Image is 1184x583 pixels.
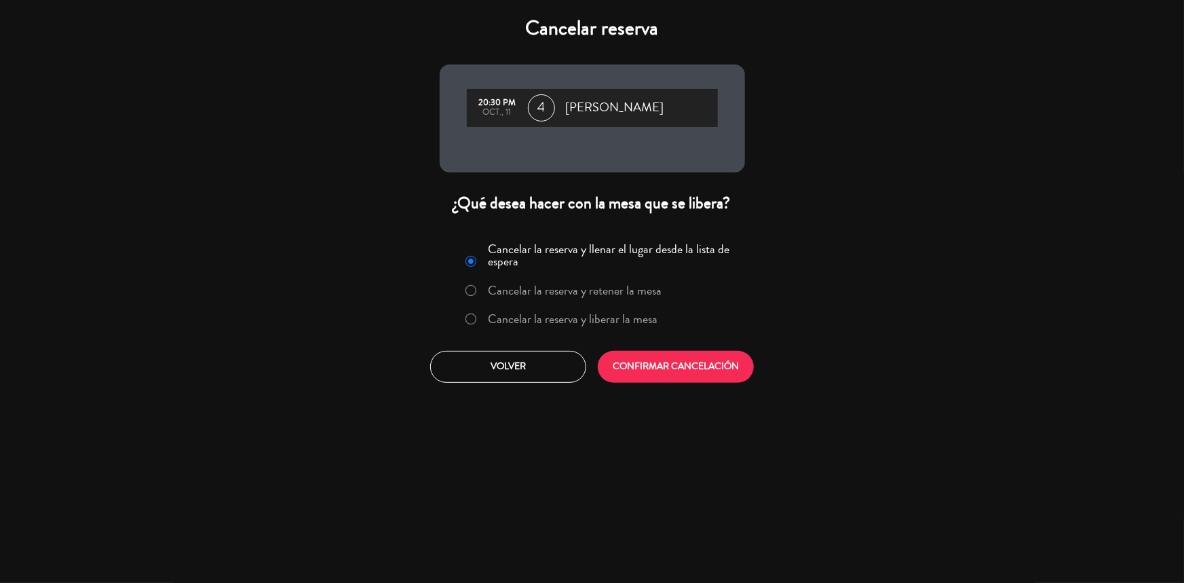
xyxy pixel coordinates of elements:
div: 20:30 PM [474,98,521,108]
h4: Cancelar reserva [440,16,745,41]
label: Cancelar la reserva y llenar el lugar desde la lista de espera [488,243,736,267]
label: Cancelar la reserva y liberar la mesa [488,313,657,325]
div: oct., 11 [474,108,521,117]
button: CONFIRMAR CANCELACIÓN [598,351,754,383]
div: ¿Qué desea hacer con la mesa que se libera? [440,193,745,214]
button: Volver [430,351,586,383]
span: [PERSON_NAME] [566,98,664,118]
label: Cancelar la reserva y retener la mesa [488,284,662,297]
span: 4 [528,94,555,121]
